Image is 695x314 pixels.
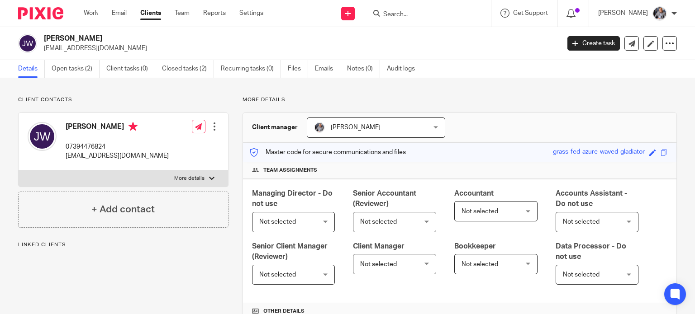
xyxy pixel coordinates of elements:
[112,9,127,18] a: Email
[263,167,317,174] span: Team assignments
[44,44,554,53] p: [EMAIL_ADDRESS][DOMAIN_NAME]
[28,122,57,151] img: svg%3E
[203,9,226,18] a: Reports
[84,9,98,18] a: Work
[250,148,406,157] p: Master code for secure communications and files
[462,208,498,215] span: Not selected
[353,190,416,207] span: Senior Accountant (Reviewer)
[598,9,648,18] p: [PERSON_NAME]
[462,261,498,267] span: Not selected
[553,147,645,158] div: grass-fed-azure-waved-gladiator
[513,10,548,16] span: Get Support
[288,60,308,78] a: Files
[66,142,169,151] p: 07394476824
[331,124,381,131] span: [PERSON_NAME]
[382,11,464,19] input: Search
[66,151,169,160] p: [EMAIL_ADDRESS][DOMAIN_NAME]
[556,190,627,207] span: Accounts Assistant - Do not use
[243,96,677,103] p: More details
[454,190,494,197] span: Accountant
[129,122,138,131] i: Primary
[18,60,45,78] a: Details
[18,34,37,53] img: svg%3E
[162,60,214,78] a: Closed tasks (2)
[556,243,626,260] span: Data Processor - Do not use
[314,122,325,133] img: -%20%20-%20studio@ingrained.co.uk%20for%20%20-20220223%20at%20101413%20-%201W1A2026.jpg
[44,34,452,43] h2: [PERSON_NAME]
[567,36,620,51] a: Create task
[353,243,405,250] span: Client Manager
[140,9,161,18] a: Clients
[259,219,296,225] span: Not selected
[175,9,190,18] a: Team
[347,60,380,78] a: Notes (0)
[18,241,228,248] p: Linked clients
[18,7,63,19] img: Pixie
[91,202,155,216] h4: + Add contact
[252,243,328,260] span: Senior Client Manager (Reviewer)
[563,219,600,225] span: Not selected
[52,60,100,78] a: Open tasks (2)
[239,9,263,18] a: Settings
[106,60,155,78] a: Client tasks (0)
[252,123,298,132] h3: Client manager
[221,60,281,78] a: Recurring tasks (0)
[174,175,205,182] p: More details
[18,96,228,103] p: Client contacts
[66,122,169,133] h4: [PERSON_NAME]
[387,60,422,78] a: Audit logs
[252,190,333,207] span: Managing Director - Do not use
[563,272,600,278] span: Not selected
[454,243,496,250] span: Bookkeeper
[315,60,340,78] a: Emails
[259,272,296,278] span: Not selected
[360,261,397,267] span: Not selected
[360,219,397,225] span: Not selected
[652,6,667,21] img: -%20%20-%20studio@ingrained.co.uk%20for%20%20-20220223%20at%20101413%20-%201W1A2026.jpg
